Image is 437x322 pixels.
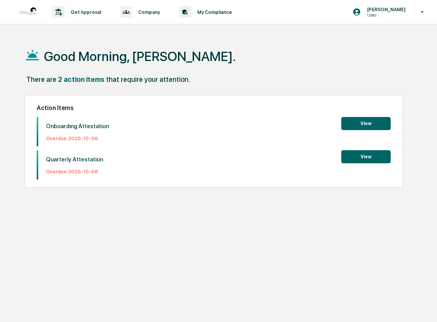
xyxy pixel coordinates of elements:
p: Overdue: 2025-10-06 [46,136,109,141]
div: 2 action items [58,75,105,83]
p: Quarterly Attestation [46,156,103,163]
h1: Good Morning, [PERSON_NAME]. [44,49,236,64]
p: Users [361,12,410,18]
button: View [341,150,391,163]
div: that require your attention. [106,75,190,83]
a: View [341,153,391,160]
p: Company [132,9,164,15]
a: View [341,119,391,127]
img: logo [19,3,37,21]
p: [PERSON_NAME] [361,7,410,12]
h2: Action Items [37,104,391,112]
p: My Compliance [191,9,236,15]
p: Get Approval [64,9,105,15]
p: Overdue: 2025-10-08 [46,169,103,175]
div: There are [26,75,56,83]
p: Onboarding Attestation [46,123,109,130]
button: View [341,117,391,130]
